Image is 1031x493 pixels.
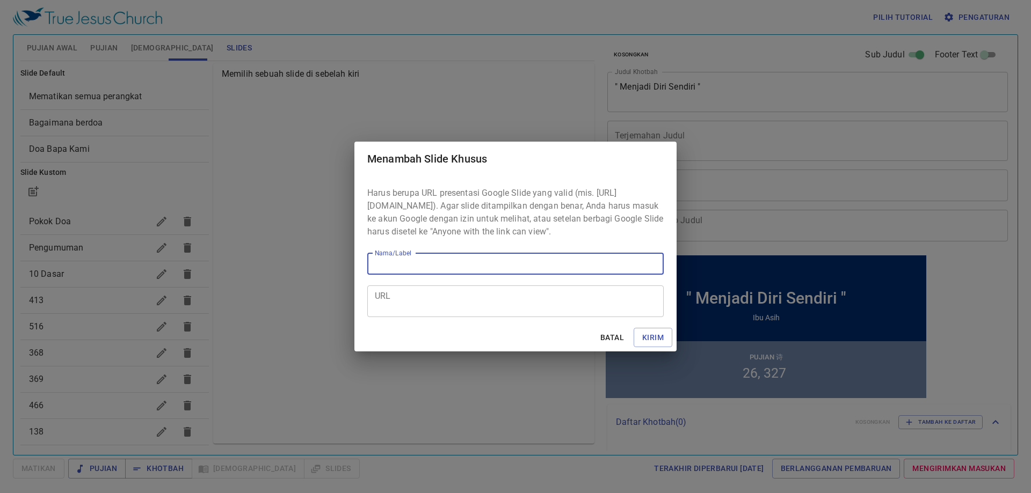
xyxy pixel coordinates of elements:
[161,113,183,128] li: 327
[6,61,321,69] div: Ibu Asih
[595,328,629,348] button: Batal
[599,331,625,344] span: Batal
[83,36,243,55] div: " Menjadi Diri Sendiri "
[642,331,664,344] span: Kirim
[147,100,180,109] p: Pujian 诗
[140,113,157,128] li: 26
[367,187,664,238] p: Harus berupa URL presentasi Google Slide yang valid (mis. [URL][DOMAIN_NAME]). Agar slide ditampi...
[634,328,672,348] button: Kirim
[367,150,664,167] h2: Menambah Slide Khusus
